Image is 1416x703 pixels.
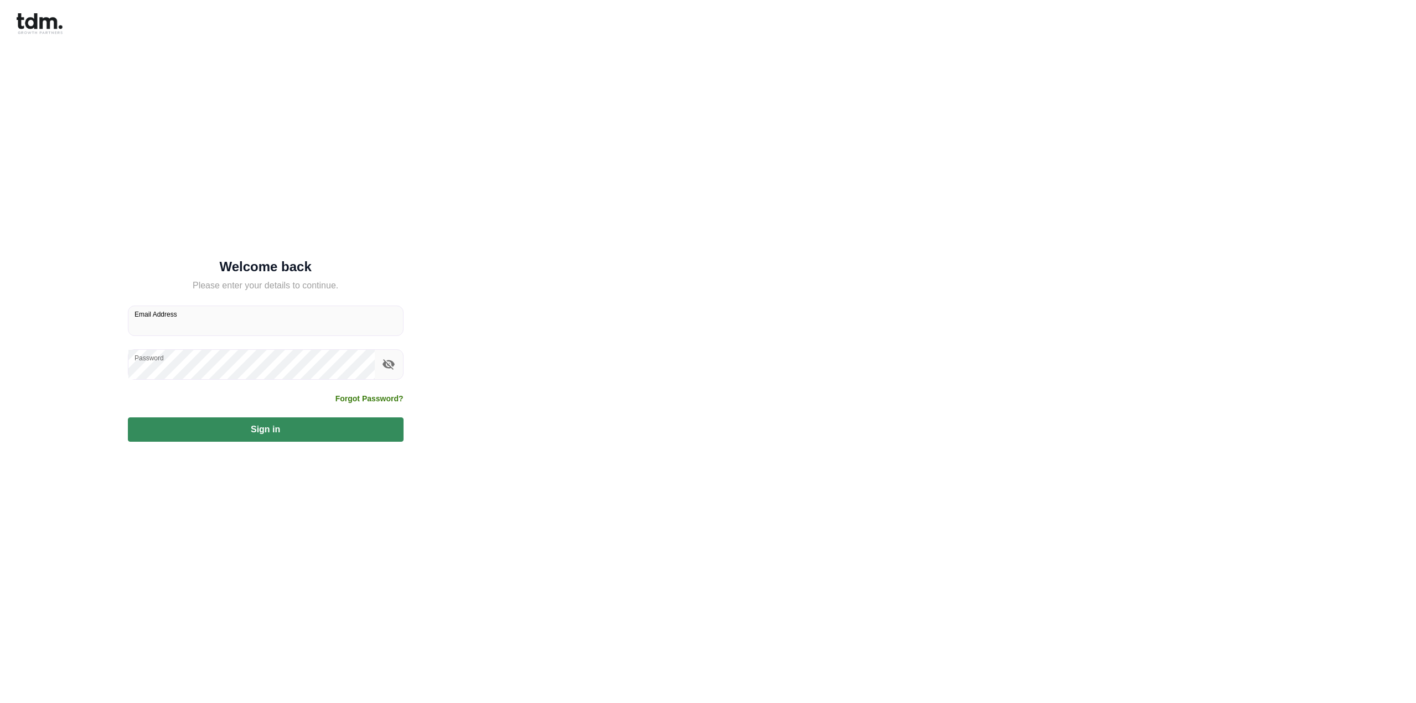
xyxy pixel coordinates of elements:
button: Sign in [128,417,404,442]
label: Password [135,353,164,363]
label: Email Address [135,309,177,319]
h5: Welcome back [128,261,404,272]
button: toggle password visibility [379,355,398,374]
a: Forgot Password? [335,393,404,404]
h5: Please enter your details to continue. [128,279,404,292]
